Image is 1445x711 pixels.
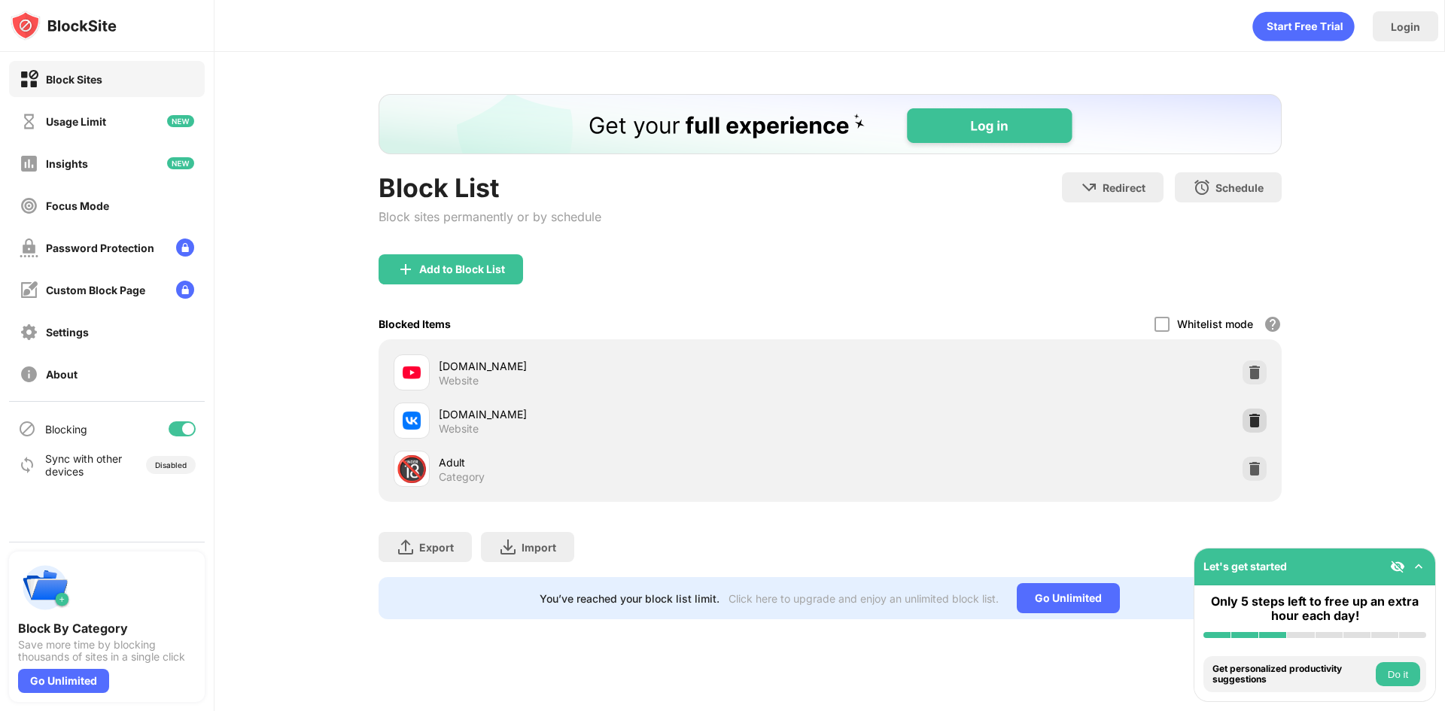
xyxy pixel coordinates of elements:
[20,196,38,215] img: focus-off.svg
[46,368,78,381] div: About
[1103,181,1145,194] div: Redirect
[20,323,38,342] img: settings-off.svg
[1017,583,1120,613] div: Go Unlimited
[396,454,427,485] div: 🔞
[46,73,102,86] div: Block Sites
[379,172,601,203] div: Block List
[11,11,117,41] img: logo-blocksite.svg
[1391,20,1420,33] div: Login
[45,423,87,436] div: Blocking
[403,363,421,381] img: favicons
[167,157,194,169] img: new-icon.svg
[379,318,451,330] div: Blocked Items
[46,326,89,339] div: Settings
[1390,559,1405,574] img: eye-not-visible.svg
[20,281,38,299] img: customize-block-page-off.svg
[176,239,194,257] img: lock-menu.svg
[419,263,505,275] div: Add to Block List
[20,365,38,384] img: about-off.svg
[46,199,109,212] div: Focus Mode
[379,209,601,224] div: Block sites permanently or by schedule
[20,112,38,131] img: time-usage-off.svg
[439,470,485,484] div: Category
[18,639,196,663] div: Save more time by blocking thousands of sites in a single click
[20,70,38,89] img: block-on.svg
[439,374,479,387] div: Website
[729,592,999,605] div: Click here to upgrade and enjoy an unlimited block list.
[522,541,556,554] div: Import
[1203,594,1426,623] div: Only 5 steps left to free up an extra hour each day!
[419,541,454,554] div: Export
[46,157,88,170] div: Insights
[167,115,194,127] img: new-icon.svg
[1411,559,1426,574] img: omni-setup-toggle.svg
[403,412,421,430] img: favicons
[379,94,1282,154] iframe: Banner
[1177,318,1253,330] div: Whitelist mode
[18,561,72,615] img: push-categories.svg
[176,281,194,299] img: lock-menu.svg
[439,358,830,374] div: [DOMAIN_NAME]
[1376,662,1420,686] button: Do it
[1252,11,1355,41] div: animation
[18,669,109,693] div: Go Unlimited
[439,406,830,422] div: [DOMAIN_NAME]
[46,242,154,254] div: Password Protection
[18,621,196,636] div: Block By Category
[439,422,479,436] div: Website
[46,115,106,128] div: Usage Limit
[540,592,719,605] div: You’ve reached your block list limit.
[18,420,36,438] img: blocking-icon.svg
[45,452,123,478] div: Sync with other devices
[155,460,187,469] div: Disabled
[18,456,36,474] img: sync-icon.svg
[46,284,145,296] div: Custom Block Page
[20,239,38,257] img: password-protection-off.svg
[439,454,830,470] div: Adult
[1215,181,1264,194] div: Schedule
[20,154,38,173] img: insights-off.svg
[1203,560,1287,573] div: Let's get started
[1212,664,1372,685] div: Get personalized productivity suggestions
